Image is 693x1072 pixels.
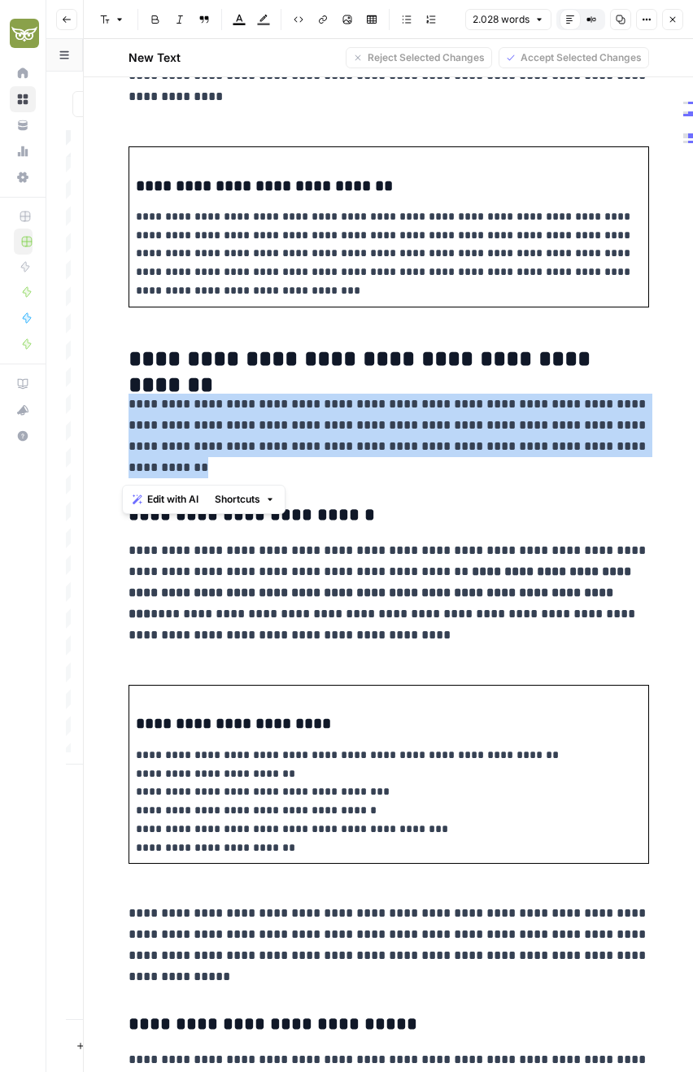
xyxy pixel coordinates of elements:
a: Home [10,60,36,86]
a: Your Data [10,112,36,138]
button: 2.028 words [465,9,551,30]
span: Shortcuts [215,492,260,507]
button: Shortcuts [208,489,281,510]
div: What's new? [11,398,35,422]
span: Reject Selected Changes [368,50,485,65]
button: Reject Selected Changes [346,47,492,68]
button: Accept Selected Changes [499,47,649,68]
span: Edit with AI [147,492,198,507]
a: Browse [10,86,36,112]
button: What's new? [10,397,36,423]
a: Usage [10,138,36,164]
button: Edit with AI [126,489,205,510]
span: Accept Selected Changes [521,50,642,65]
button: Workspace: Evergreen Media [10,13,36,54]
h2: New Text [129,50,181,66]
img: Evergreen Media Logo [10,19,39,48]
button: Help + Support [10,423,36,449]
a: Settings [10,164,36,190]
span: 2.028 words [473,12,530,27]
a: AirOps Academy [10,371,36,397]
